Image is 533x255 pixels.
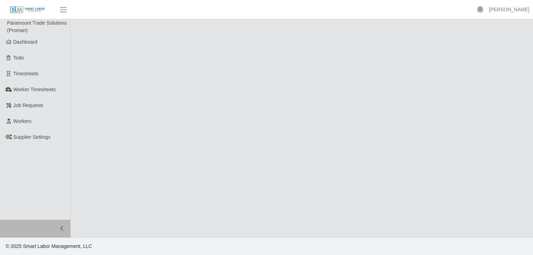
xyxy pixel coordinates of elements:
a: [PERSON_NAME] [489,6,529,13]
span: Workers [13,118,32,124]
span: © 2025 Smart Labor Management, LLC [6,243,92,249]
span: Job Requests [13,102,44,108]
span: Worker Timesheets [13,87,56,92]
span: Timesheets [13,71,39,76]
span: Paramount Trade Solutions (Proman) [7,20,67,33]
span: Todo [13,55,24,61]
span: Supplier Settings [13,134,51,140]
img: SLM Logo [10,6,45,14]
span: Dashboard [13,39,38,45]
